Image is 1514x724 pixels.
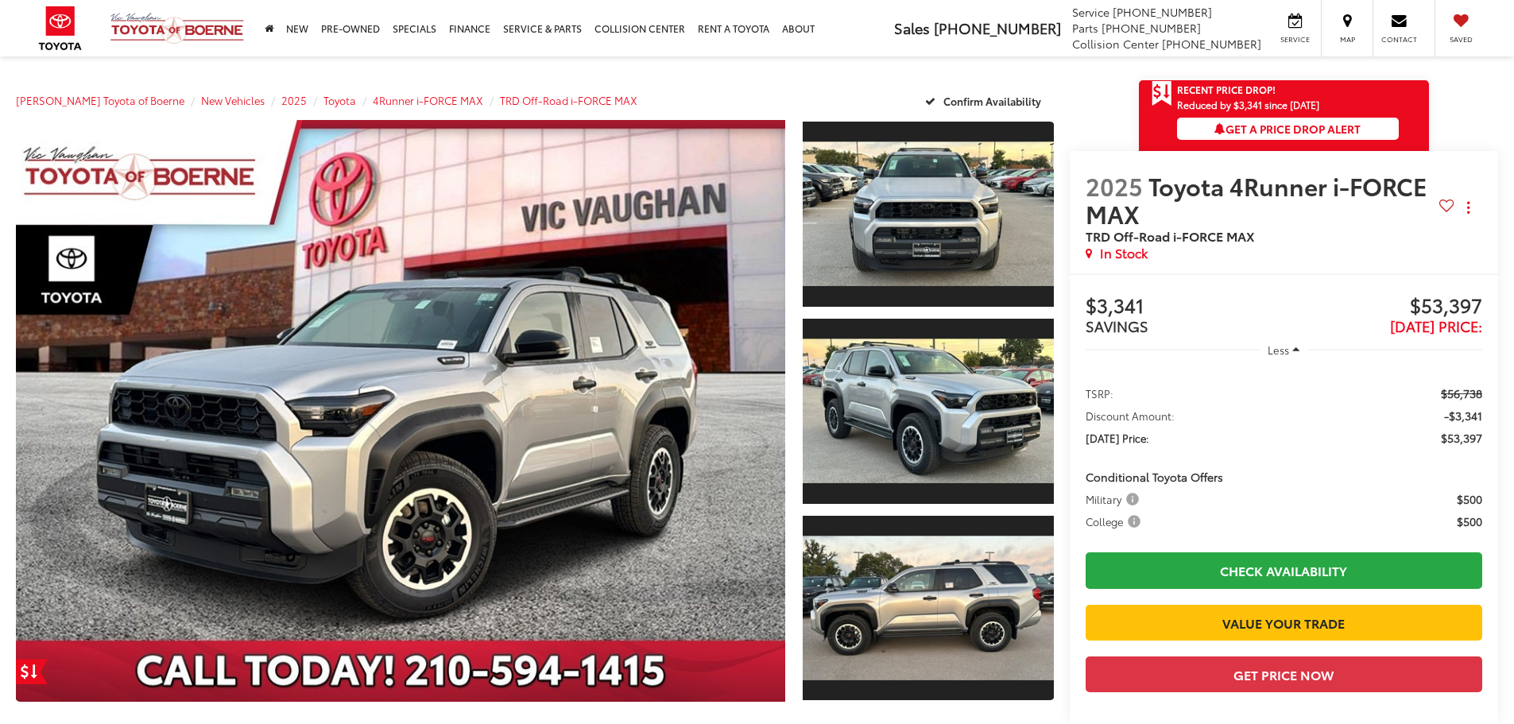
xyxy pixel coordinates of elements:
img: 2025 Toyota 4Runner i-FORCE MAX TRD Off-Road i-FORCE MAX [800,536,1055,679]
span: Saved [1443,34,1478,45]
a: Expand Photo 2 [803,317,1054,505]
a: [PERSON_NAME] Toyota of Boerne [16,93,184,107]
img: Vic Vaughan Toyota of Boerne [110,12,245,45]
span: Toyota 4Runner i-FORCE MAX [1086,168,1427,230]
a: Expand Photo 1 [803,120,1054,308]
span: Service [1277,34,1313,45]
a: Expand Photo 3 [803,514,1054,703]
span: [PHONE_NUMBER] [1113,4,1212,20]
span: 2025 [1086,168,1143,203]
span: Service [1072,4,1109,20]
span: Reduced by $3,341 since [DATE] [1177,99,1399,110]
span: $3,341 [1086,295,1284,319]
span: [PHONE_NUMBER] [934,17,1061,38]
img: 2025 Toyota 4Runner i-FORCE MAX TRD Off-Road i-FORCE MAX [800,339,1055,483]
span: Conditional Toyota Offers [1086,469,1223,485]
a: Value Your Trade [1086,605,1482,641]
span: Parts [1072,20,1098,36]
span: -$3,341 [1444,408,1482,424]
span: Get Price Drop Alert [1152,80,1172,107]
a: Check Availability [1086,552,1482,588]
button: Get Price Now [1086,656,1482,692]
img: 2025 Toyota 4Runner i-FORCE MAX TRD Off-Road i-FORCE MAX [800,142,1055,286]
a: Get Price Drop Alert Recent Price Drop! [1139,80,1429,99]
button: College [1086,513,1146,529]
span: Less [1268,343,1289,357]
a: TRD Off-Road i-FORCE MAX [500,93,637,107]
span: Confirm Availability [943,94,1041,108]
span: Recent Price Drop! [1177,83,1276,96]
span: [PHONE_NUMBER] [1162,36,1261,52]
a: Expand Photo 0 [16,120,785,702]
span: $56,738 [1441,385,1482,401]
span: In Stock [1100,244,1148,262]
span: SAVINGS [1086,316,1148,336]
span: Contact [1381,34,1417,45]
button: Military [1086,491,1144,507]
span: College [1086,513,1144,529]
span: [DATE] Price: [1390,316,1482,336]
button: Less [1260,335,1307,364]
span: Discount Amount: [1086,408,1175,424]
span: $53,397 [1441,430,1482,446]
span: [PHONE_NUMBER] [1102,20,1201,36]
button: Confirm Availability [916,87,1054,114]
button: Actions [1454,194,1482,222]
span: [DATE] Price: [1086,430,1149,446]
a: New Vehicles [201,93,265,107]
span: $53,397 [1284,295,1482,319]
span: dropdown dots [1467,201,1469,214]
a: 4Runner i-FORCE MAX [373,93,483,107]
span: $500 [1457,491,1482,507]
span: TSRP: [1086,385,1113,401]
a: Toyota [323,93,356,107]
span: TRD Off-Road i-FORCE MAX [1086,226,1255,245]
span: Military [1086,491,1142,507]
a: 2025 [281,93,307,107]
span: Sales [894,17,930,38]
span: Collision Center [1072,36,1159,52]
a: Get Price Drop Alert [16,659,48,684]
span: Map [1330,34,1365,45]
span: $500 [1457,513,1482,529]
span: Get a Price Drop Alert [1214,121,1361,137]
img: 2025 Toyota 4Runner i-FORCE MAX TRD Off-Road i-FORCE MAX [8,117,792,705]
